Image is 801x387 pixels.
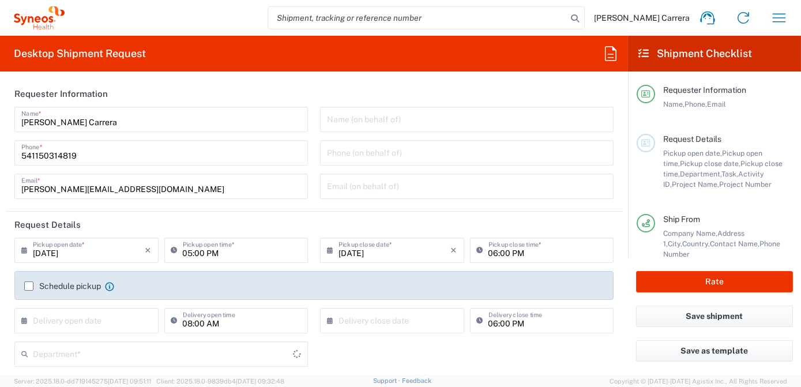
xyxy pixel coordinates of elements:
span: Ship From [663,215,700,224]
span: Email [707,100,726,108]
i: × [451,241,457,260]
span: Request Details [663,134,721,144]
button: Rate [636,271,793,292]
span: Contact Name, [710,239,759,248]
span: Requester Information [663,85,746,95]
span: Server: 2025.18.0-dd719145275 [14,378,151,385]
button: Save shipment [636,306,793,327]
button: Save as template [636,340,793,362]
h2: Request Details [14,219,81,231]
a: Feedback [402,377,431,384]
span: Copyright © [DATE]-[DATE] Agistix Inc., All Rights Reserved [610,376,787,386]
span: Name, [663,100,685,108]
span: [DATE] 09:51:11 [108,378,151,385]
h2: Shipment Checklist [638,47,752,61]
span: Task, [721,170,738,178]
span: Pickup close date, [680,159,740,168]
span: Company Name, [663,229,717,238]
span: Client: 2025.18.0-9839db4 [156,378,284,385]
span: Project Number [719,180,772,189]
span: [PERSON_NAME] Carrera [594,13,690,23]
span: Phone, [685,100,707,108]
h2: Desktop Shipment Request [14,47,146,61]
input: Shipment, tracking or reference number [268,7,567,29]
label: Schedule pickup [24,281,101,291]
span: [DATE] 09:32:48 [236,378,284,385]
span: Project Name, [672,180,719,189]
span: Country, [682,239,710,248]
span: Department, [680,170,721,178]
h2: Requester Information [14,88,108,100]
span: City, [668,239,682,248]
span: Pickup open date, [663,149,722,157]
a: Support [373,377,402,384]
i: × [145,241,152,260]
